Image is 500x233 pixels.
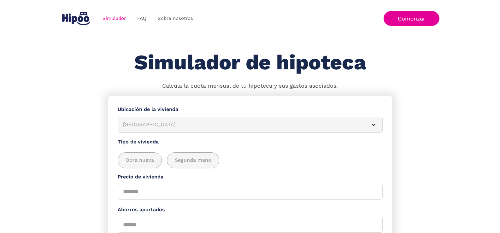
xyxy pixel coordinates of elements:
[61,9,92,28] a: home
[118,173,383,181] label: Precio de vivienda
[118,152,383,168] div: add_description_here
[123,121,362,129] div: [GEOGRAPHIC_DATA]
[134,51,366,74] h1: Simulador de hipoteca
[152,12,199,25] a: Sobre nosotros
[118,117,383,133] article: [GEOGRAPHIC_DATA]
[118,138,383,146] label: Tipo de vivienda
[162,82,338,90] p: Calcula la cuota mensual de tu hipoteca y sus gastos asociados.
[97,12,132,25] a: Simulador
[384,11,439,26] a: Comenzar
[126,156,154,164] span: Obra nueva
[118,206,383,214] label: Ahorros aportados
[175,156,211,164] span: Segunda mano
[132,12,152,25] a: FAQ
[118,106,383,114] label: Ubicación de la vivienda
